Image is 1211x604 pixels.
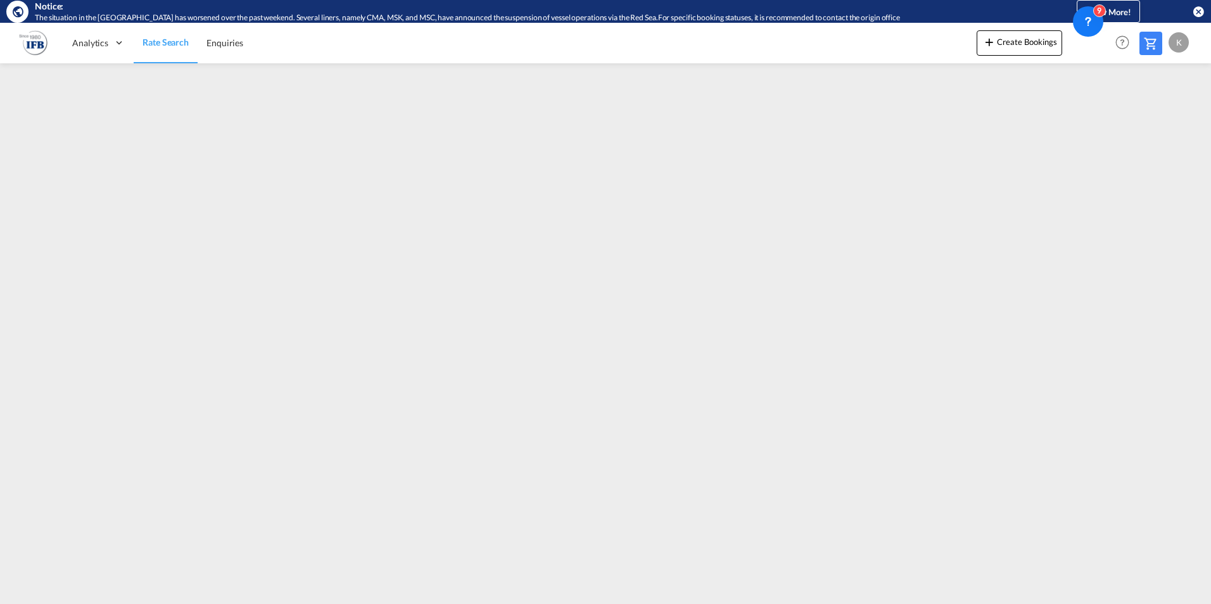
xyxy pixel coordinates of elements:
button: icon-close-circle [1192,5,1205,18]
span: Help [1112,32,1133,53]
div: The situation in the Red Sea has worsened over the past weekend. Several liners, namely CMA, MSK,... [35,13,1025,23]
div: K [1169,32,1189,53]
button: icon-plus 400-fgCreate Bookings [977,30,1062,56]
div: Analytics [63,22,134,63]
span: Enquiries [206,37,243,48]
span: Rate Search [143,37,189,47]
img: b628ab10256c11eeb52753acbc15d091.png [19,28,48,57]
a: Enquiries [198,22,252,63]
span: Know More! [1086,7,1131,17]
a: Rate Search [134,22,198,63]
md-icon: icon-earth [11,5,24,18]
md-icon: icon-plus 400-fg [982,34,997,49]
span: Analytics [72,37,108,49]
div: Help [1112,32,1139,54]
